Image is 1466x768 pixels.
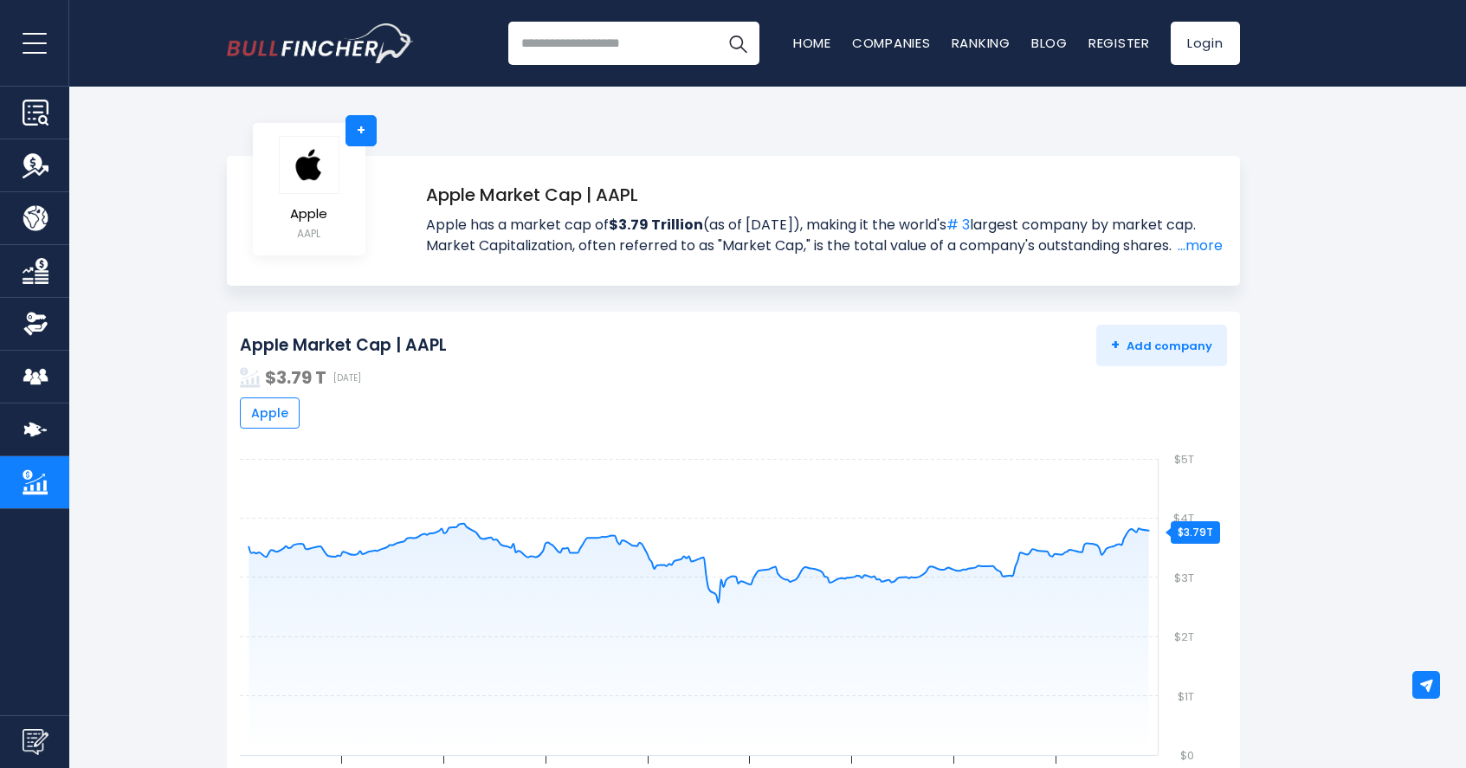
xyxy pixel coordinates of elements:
a: # 3 [946,215,970,235]
span: Apple has a market cap of (as of [DATE]), making it the world's largest company by market cap. Ma... [426,215,1223,256]
div: $3.79T [1171,521,1220,544]
strong: $3.79 Trillion [609,215,703,235]
a: Companies [852,34,931,52]
button: +Add company [1096,325,1227,366]
span: Apple [251,405,288,421]
img: Ownership [23,311,48,337]
small: AAPL [279,226,339,242]
strong: + [1111,335,1120,355]
h1: Apple Market Cap | AAPL [426,182,1223,208]
a: Blog [1031,34,1068,52]
a: Register [1088,34,1150,52]
span: Add company [1111,338,1212,353]
span: [DATE] [333,372,361,384]
text: $0 [1180,747,1194,764]
a: Apple AAPL [278,135,340,243]
a: Login [1171,22,1240,65]
text: $1T [1178,688,1194,705]
button: Search [716,22,759,65]
span: Apple [279,207,339,222]
strong: $3.79 T [265,365,326,390]
a: Ranking [952,34,1011,52]
a: ...more [1173,236,1223,256]
img: addasd [240,367,261,388]
text: $3T [1174,570,1194,586]
text: $5T [1174,451,1194,468]
img: logo [279,136,339,194]
text: $4T [1173,510,1194,526]
text: $2T [1174,629,1194,645]
a: Go to homepage [227,23,413,63]
a: Home [793,34,831,52]
img: Bullfincher logo [227,23,414,63]
h2: Apple Market Cap | AAPL [240,335,447,357]
a: + [346,115,377,146]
